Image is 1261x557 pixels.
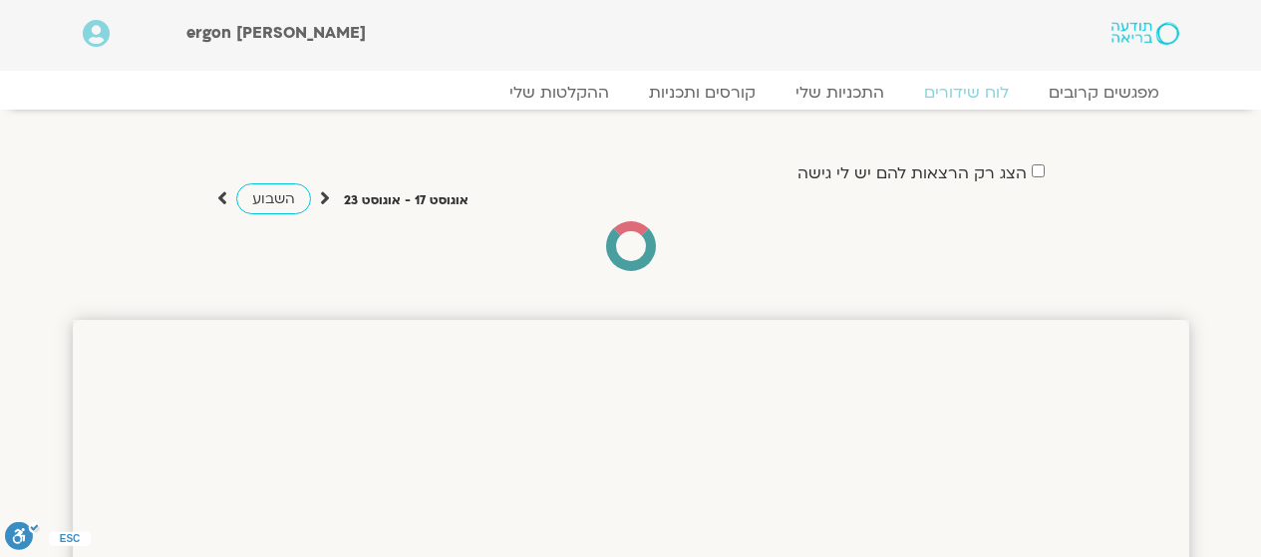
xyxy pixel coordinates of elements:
a: מפגשים קרובים [1029,83,1179,103]
a: התכניות שלי [776,83,904,103]
nav: Menu [83,83,1179,103]
span: [PERSON_NAME] ergon [186,22,366,44]
a: לוח שידורים [904,83,1029,103]
p: אוגוסט 17 - אוגוסט 23 [344,190,469,211]
a: השבוע [236,183,311,214]
span: השבוע [252,189,295,208]
a: קורסים ותכניות [629,83,776,103]
a: ההקלטות שלי [489,83,629,103]
label: הצג רק הרצאות להם יש לי גישה [797,164,1027,182]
